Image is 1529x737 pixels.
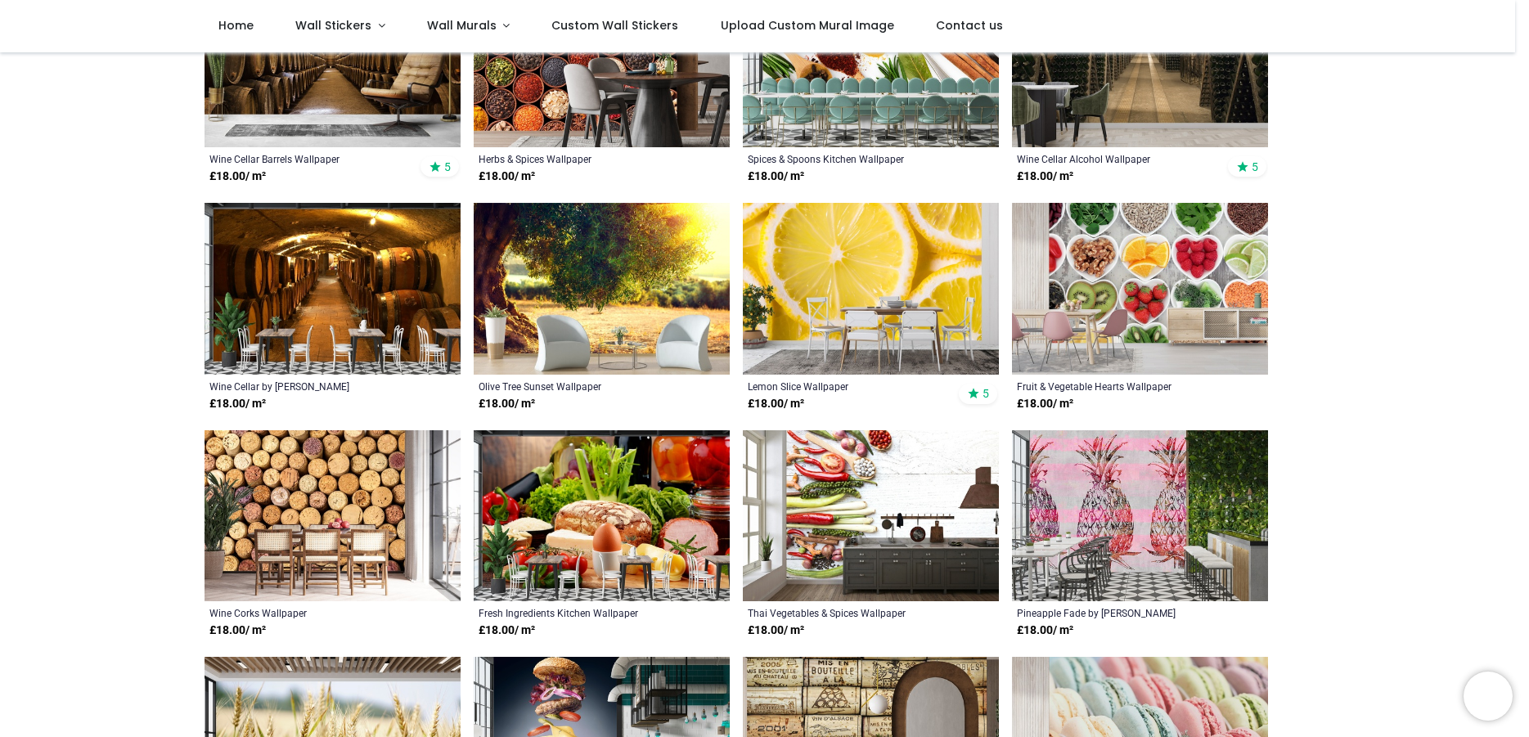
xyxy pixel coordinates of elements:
[748,622,804,639] strong: £ 18.00 / m²
[743,203,999,375] img: Lemon Slice Wall Mural Wallpaper
[209,396,266,412] strong: £ 18.00 / m²
[218,17,254,34] span: Home
[1017,606,1214,619] a: Pineapple Fade by [PERSON_NAME]
[427,17,497,34] span: Wall Murals
[983,386,989,401] span: 5
[479,380,676,393] a: Olive Tree Sunset Wallpaper
[209,152,407,165] a: Wine Cellar Barrels Wallpaper
[479,396,535,412] strong: £ 18.00 / m²
[1017,169,1073,185] strong: £ 18.00 / m²
[209,622,266,639] strong: £ 18.00 / m²
[748,396,804,412] strong: £ 18.00 / m²
[479,606,676,619] a: Fresh Ingredients Kitchen Wallpaper
[748,606,945,619] a: Thai Vegetables & Spices Wallpaper
[209,169,266,185] strong: £ 18.00 / m²
[1012,203,1268,375] img: Fruit & Vegetable Hearts Wall Mural Wallpaper
[1012,430,1268,602] img: Pineapple Fade Wall Mural by Andrea Haase
[748,380,945,393] a: Lemon Slice Wallpaper
[1252,160,1258,174] span: 5
[205,203,461,375] img: Wine Cellar Wall Mural by Per Karlsson - Danita Delimont
[205,430,461,602] img: Wine Corks Wall Mural Wallpaper
[936,17,1003,34] span: Contact us
[479,622,535,639] strong: £ 18.00 / m²
[1017,152,1214,165] a: Wine Cellar Alcohol Wallpaper
[474,203,730,375] img: Olive Tree Sunset Wall Mural Wallpaper
[743,430,999,602] img: Thai Vegetables & Spices Wall Mural Wallpaper
[551,17,678,34] span: Custom Wall Stickers
[209,606,407,619] a: Wine Corks Wallpaper
[474,430,730,602] img: Fresh Ingredients Kitchen Wall Mural Wallpaper
[1017,396,1073,412] strong: £ 18.00 / m²
[209,380,407,393] a: Wine Cellar by [PERSON_NAME]
[748,152,945,165] a: Spices & Spoons Kitchen Wallpaper
[1017,622,1073,639] strong: £ 18.00 / m²
[721,17,894,34] span: Upload Custom Mural Image
[444,160,451,174] span: 5
[479,152,676,165] a: Herbs & Spices Wallpaper
[748,169,804,185] strong: £ 18.00 / m²
[479,169,535,185] strong: £ 18.00 / m²
[1017,380,1214,393] a: Fruit & Vegetable Hearts Wallpaper
[295,17,371,34] span: Wall Stickers
[1464,672,1513,721] iframe: Brevo live chat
